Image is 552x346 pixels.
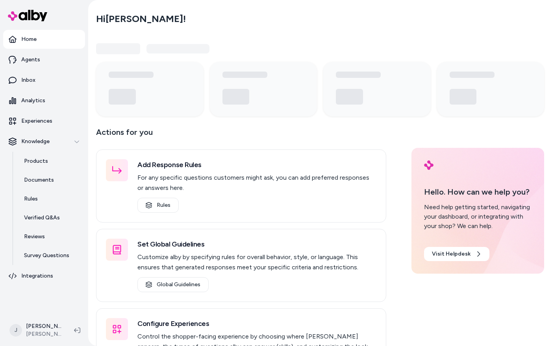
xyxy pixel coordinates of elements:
[24,214,60,222] p: Verified Q&As
[3,71,85,90] a: Inbox
[5,318,68,343] button: J[PERSON_NAME][PERSON_NAME]
[8,10,47,21] img: alby Logo
[24,233,45,241] p: Reviews
[16,227,85,246] a: Reviews
[9,324,22,337] span: J
[137,159,376,170] h3: Add Response Rules
[137,173,376,193] p: For any specific questions customers might ask, you can add preferred responses or answers here.
[21,117,52,125] p: Experiences
[26,322,61,330] p: [PERSON_NAME]
[21,138,50,145] p: Knowledge
[16,152,85,171] a: Products
[137,252,376,272] p: Customize alby by specifying rules for overall behavior, style, or language. This ensures that ge...
[24,157,48,165] p: Products
[3,112,85,131] a: Experiences
[21,76,35,84] p: Inbox
[24,176,54,184] p: Documents
[21,35,37,43] p: Home
[3,132,85,151] button: Knowledge
[137,318,376,329] h3: Configure Experiences
[96,13,186,25] h2: Hi [PERSON_NAME] !
[137,198,179,213] a: Rules
[21,97,45,105] p: Analytics
[424,186,532,198] p: Hello. How can we help you?
[16,190,85,208] a: Rules
[137,239,376,250] h3: Set Global Guidelines
[21,56,40,64] p: Agents
[16,208,85,227] a: Verified Q&As
[21,272,53,280] p: Integrations
[3,267,85,285] a: Integrations
[3,91,85,110] a: Analytics
[24,252,69,259] p: Survey Questions
[16,171,85,190] a: Documents
[96,126,386,145] p: Actions for you
[424,247,489,261] a: Visit Helpdesk
[16,246,85,265] a: Survey Questions
[3,50,85,69] a: Agents
[137,277,209,292] a: Global Guidelines
[26,330,61,338] span: [PERSON_NAME]
[3,30,85,49] a: Home
[424,160,433,170] img: alby Logo
[24,195,38,203] p: Rules
[424,202,532,231] div: Need help getting started, navigating your dashboard, or integrating with your shop? We can help.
